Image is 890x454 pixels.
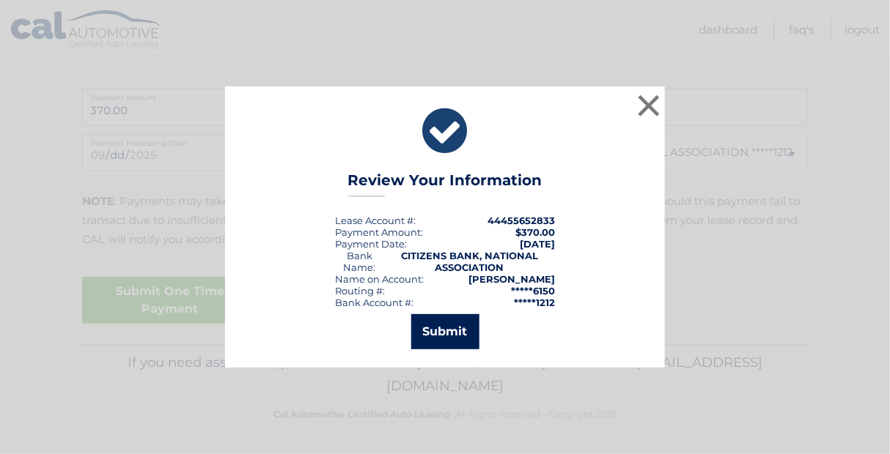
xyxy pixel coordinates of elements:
[335,273,424,285] div: Name on Account:
[335,297,413,308] div: Bank Account #:
[335,226,423,238] div: Payment Amount:
[335,238,405,250] span: Payment Date
[335,215,416,226] div: Lease Account #:
[335,285,385,297] div: Routing #:
[520,238,555,250] span: [DATE]
[468,273,555,285] strong: [PERSON_NAME]
[335,250,384,273] div: Bank Name:
[348,171,543,197] h3: Review Your Information
[335,238,407,250] div: :
[634,91,663,120] button: ×
[515,226,555,238] span: $370.00
[401,250,538,273] strong: CITIZENS BANK, NATIONAL ASSOCIATION
[411,314,479,349] button: Submit
[488,215,555,226] strong: 44455652833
